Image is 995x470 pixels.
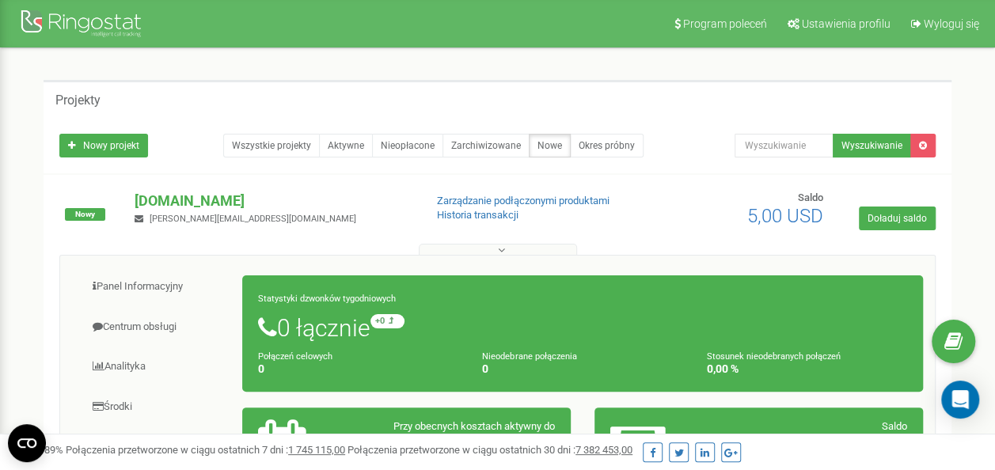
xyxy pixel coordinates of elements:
[882,420,907,432] span: Saldo
[570,134,644,157] a: Okres próbny
[72,267,243,306] a: Panel Informacyjny
[683,17,767,30] span: Program poleceń
[223,134,320,157] a: Wszystkie projekty
[347,444,632,456] span: Połączenia przetworzone w ciągu ostatnich 30 dni :
[442,134,530,157] a: Zarchiwizowane
[482,351,576,362] small: Nieodebrane połączenia
[72,427,243,466] a: Ustawienia ogólne
[482,363,682,375] h4: 0
[747,205,823,227] span: 5,00 USD
[65,208,105,221] span: Nowy
[72,388,243,426] a: Środki
[288,444,345,456] u: 1 745 115,00
[924,17,979,30] span: Wyloguj się
[372,134,443,157] a: Nieopłacone
[437,209,518,221] a: Historia transakcji
[833,134,911,157] button: Wyszukiwanie
[707,351,841,362] small: Stosunek nieodebranych połączeń
[8,424,46,462] button: Open CMP widget
[319,134,373,157] a: Aktywne
[735,134,834,157] input: Wyszukiwanie
[802,17,891,30] span: Ustawienia profilu
[707,363,907,375] h4: 0,00 %
[72,347,243,386] a: Analityka
[529,134,571,157] a: Nowe
[437,195,610,207] a: Zarządzanie podłączonymi produktami
[575,444,632,456] u: 7 382 453,00
[72,308,243,347] a: Centrum obsługi
[258,363,458,375] h4: 0
[66,444,345,456] span: Połączenia przetworzone w ciągu ostatnich 7 dni :
[370,314,404,328] small: +0
[59,134,148,157] a: Nowy projekt
[393,420,555,432] span: Przy obecnych kosztach aktywny do
[135,191,411,211] p: [DOMAIN_NAME]
[798,191,823,203] span: Saldo
[859,207,936,230] a: Doładuj saldo
[258,294,396,304] small: Statystyki dzwonków tygodniowych
[258,351,332,362] small: Połączeń celowych
[258,314,907,341] h1: 0 łącznie
[55,93,101,108] h5: Projekty
[150,214,356,224] span: [PERSON_NAME][EMAIL_ADDRESS][DOMAIN_NAME]
[941,381,979,419] div: Open Intercom Messenger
